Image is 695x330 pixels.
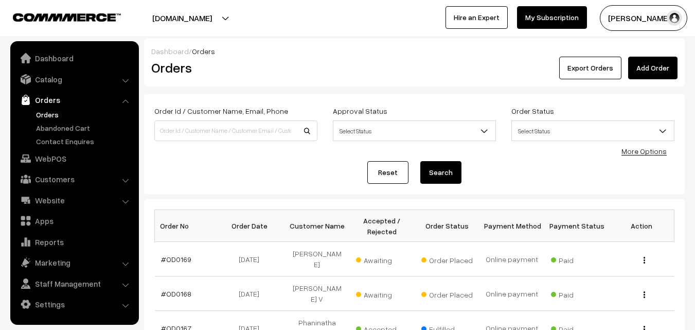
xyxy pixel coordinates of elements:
a: #OD0168 [161,289,191,298]
button: [PERSON_NAME] [600,5,687,31]
th: Payment Status [544,210,609,242]
td: Online payment [479,242,544,276]
a: Dashboard [13,49,135,67]
span: Paid [551,252,602,266]
a: #OD0169 [161,255,191,264]
td: [PERSON_NAME] V [284,276,349,311]
a: Website [13,191,135,210]
a: COMMMERCE [13,10,103,23]
th: Payment Method [479,210,544,242]
span: Awaiting [356,252,407,266]
td: [DATE] [220,276,284,311]
a: Settings [13,295,135,314]
a: Abandoned Cart [33,123,135,133]
th: Customer Name [284,210,349,242]
td: [DATE] [220,242,284,276]
span: Orders [192,47,215,56]
h2: Orders [151,60,316,76]
button: [DOMAIN_NAME] [116,5,248,31]
a: Orders [33,109,135,120]
a: Catalog [13,70,135,89]
div: / [151,46,678,57]
a: Reset [367,161,408,184]
label: Order Id / Customer Name, Email, Phone [154,106,288,116]
img: COMMMERCE [13,13,121,21]
span: Select Status [511,120,674,141]
a: My Subscription [517,6,587,29]
label: Approval Status [333,106,387,116]
span: Order Placed [421,252,473,266]
a: Hire an Expert [445,6,508,29]
span: Awaiting [356,287,407,300]
a: Orders [13,91,135,109]
a: More Options [621,147,667,155]
a: Apps [13,212,135,230]
a: Marketing [13,253,135,272]
span: Select Status [512,122,674,140]
a: Contact Enquires [33,136,135,147]
th: Order Date [220,210,284,242]
a: Customers [13,170,135,188]
a: Staff Management [13,274,135,293]
a: Dashboard [151,47,189,56]
img: Menu [644,291,645,298]
input: Order Id / Customer Name / Customer Email / Customer Phone [154,120,317,141]
th: Order Status [415,210,479,242]
button: Export Orders [559,57,621,79]
a: WebPOS [13,149,135,168]
th: Order No [155,210,220,242]
a: Reports [13,233,135,251]
span: Order Placed [421,287,473,300]
button: Search [420,161,461,184]
label: Order Status [511,106,554,116]
span: Select Status [333,122,495,140]
span: Select Status [333,120,496,141]
td: [PERSON_NAME] [284,242,349,276]
img: Menu [644,257,645,264]
td: Online payment [479,276,544,311]
span: Paid [551,287,602,300]
a: Add Order [628,57,678,79]
img: user [667,10,682,26]
th: Accepted / Rejected [349,210,414,242]
th: Action [609,210,674,242]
